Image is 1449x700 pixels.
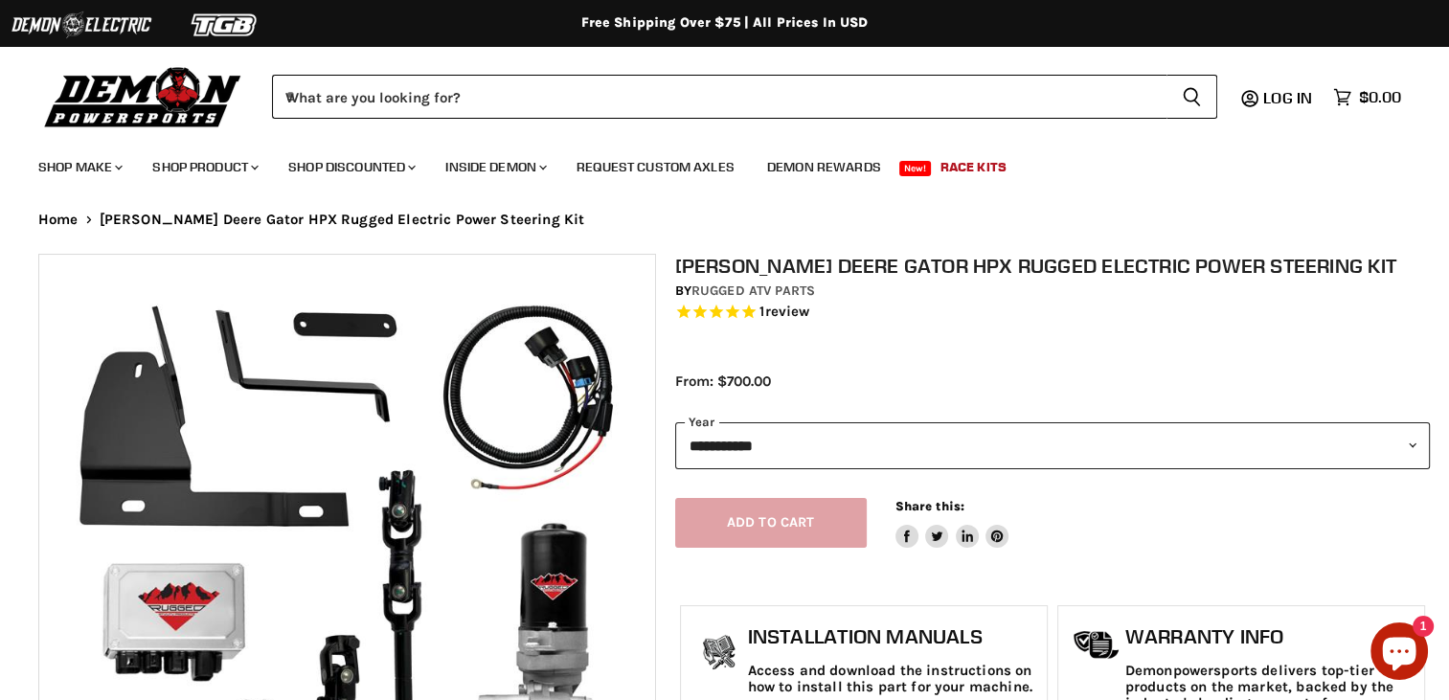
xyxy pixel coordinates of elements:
[748,663,1037,696] p: Access and download the instructions on how to install this part for your machine.
[1263,88,1312,107] span: Log in
[675,254,1430,278] h1: [PERSON_NAME] Deere Gator HPX Rugged Electric Power Steering Kit
[1166,75,1217,119] button: Search
[1125,625,1415,648] h1: Warranty Info
[675,303,1430,323] span: Rated 5.0 out of 5 stars 1 reviews
[10,7,153,43] img: Demon Electric Logo 2
[153,7,297,43] img: TGB Logo 2
[895,499,964,513] span: Share this:
[431,147,558,187] a: Inside Demon
[274,147,427,187] a: Shop Discounted
[1359,88,1401,106] span: $0.00
[675,281,1430,302] div: by
[272,75,1217,119] form: Product
[691,282,815,299] a: Rugged ATV Parts
[675,373,771,390] span: From: $700.00
[100,212,585,228] span: [PERSON_NAME] Deere Gator HPX Rugged Electric Power Steering Kit
[272,75,1166,119] input: When autocomplete results are available use up and down arrows to review and enter to select
[24,147,134,187] a: Shop Make
[899,161,932,176] span: New!
[562,147,749,187] a: Request Custom Axles
[1365,622,1434,685] inbox-online-store-chat: Shopify online store chat
[38,62,248,130] img: Demon Powersports
[38,212,79,228] a: Home
[895,498,1009,549] aside: Share this:
[138,147,270,187] a: Shop Product
[753,147,895,187] a: Demon Rewards
[1324,83,1411,111] a: $0.00
[759,303,809,320] span: 1 reviews
[675,422,1430,469] select: year
[748,625,1037,648] h1: Installation Manuals
[926,147,1021,187] a: Race Kits
[695,630,743,678] img: install_manual-icon.png
[24,140,1396,187] ul: Main menu
[1255,89,1324,106] a: Log in
[1073,630,1121,660] img: warranty-icon.png
[764,303,809,320] span: review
